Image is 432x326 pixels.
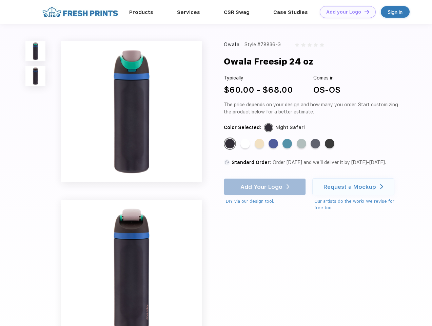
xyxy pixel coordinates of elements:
img: gray_star.svg [308,43,312,47]
img: fo%20logo%202.webp [40,6,120,18]
div: Night safari [225,139,235,148]
div: Off the grid [311,139,320,148]
div: OS-OS [313,84,340,96]
div: Typically [224,74,293,81]
div: Night Safari [275,124,305,131]
img: gray_star.svg [301,43,305,47]
div: Style #78836-G [244,41,281,48]
div: Sign in [388,8,402,16]
img: func=resize&h=100 [25,66,45,86]
img: DT [365,10,369,14]
img: white arrow [380,184,383,189]
div: Comes in [313,74,340,81]
div: Shy marshmallow [240,139,250,148]
div: Sunny daze [255,139,264,148]
img: standard order [224,159,230,165]
img: gray_star.svg [295,43,299,47]
div: Blue jay [269,139,278,148]
div: Blue oasis [282,139,292,148]
div: $60.00 - $68.00 [224,84,293,96]
img: func=resize&h=640 [61,41,202,182]
span: Order [DATE] and we’ll deliver it by [DATE]–[DATE]. [273,160,386,165]
div: Owala Freesip 24 oz [224,55,314,68]
div: Our artists do the work! We revise for free too. [314,198,401,211]
a: Sign in [381,6,410,18]
div: Calm waters [297,139,306,148]
img: gray_star.svg [314,43,318,47]
img: gray_star.svg [320,43,324,47]
span: Standard Order: [232,160,271,165]
div: Request a Mockup [323,183,376,190]
a: Products [129,9,153,15]
div: Color Selected: [224,124,261,131]
div: Add your Logo [326,9,361,15]
div: The price depends on your design and how many you order. Start customizing the product below for ... [224,101,401,115]
div: Very very dark [325,139,334,148]
img: func=resize&h=100 [25,41,45,61]
div: DIY via our design tool. [226,198,306,205]
div: Owala [224,41,240,48]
